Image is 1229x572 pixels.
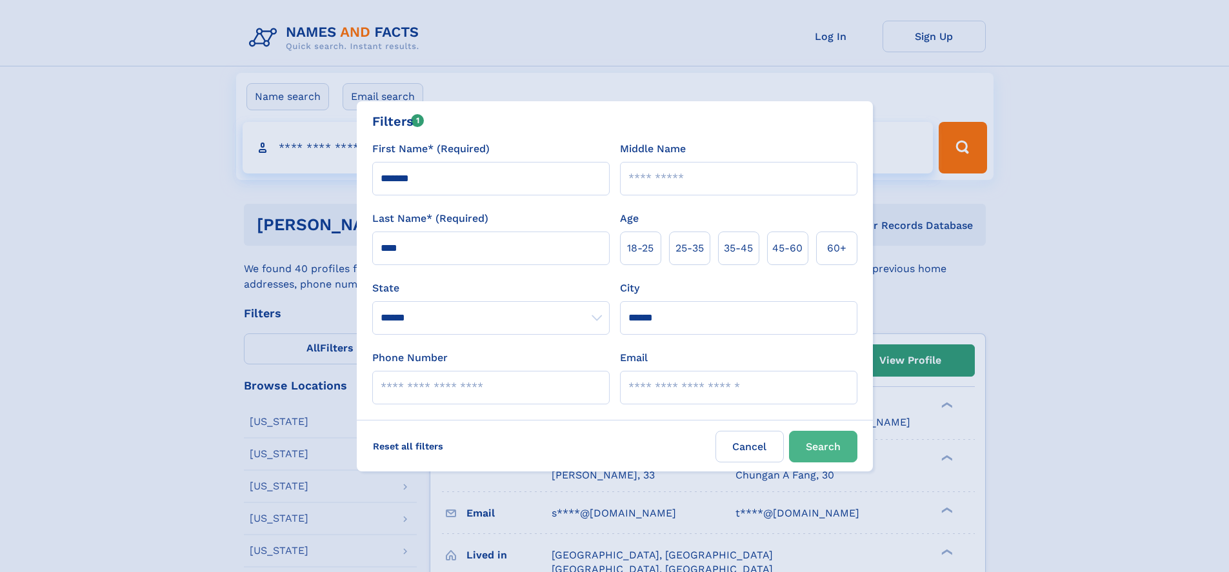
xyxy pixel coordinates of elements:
[620,350,648,366] label: Email
[372,281,610,296] label: State
[724,241,753,256] span: 35‑45
[620,211,639,226] label: Age
[789,431,857,462] button: Search
[620,281,639,296] label: City
[675,241,704,256] span: 25‑35
[372,112,425,131] div: Filters
[715,431,784,462] label: Cancel
[772,241,803,256] span: 45‑60
[365,431,452,462] label: Reset all filters
[627,241,654,256] span: 18‑25
[827,241,846,256] span: 60+
[372,141,490,157] label: First Name* (Required)
[620,141,686,157] label: Middle Name
[372,350,448,366] label: Phone Number
[372,211,488,226] label: Last Name* (Required)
